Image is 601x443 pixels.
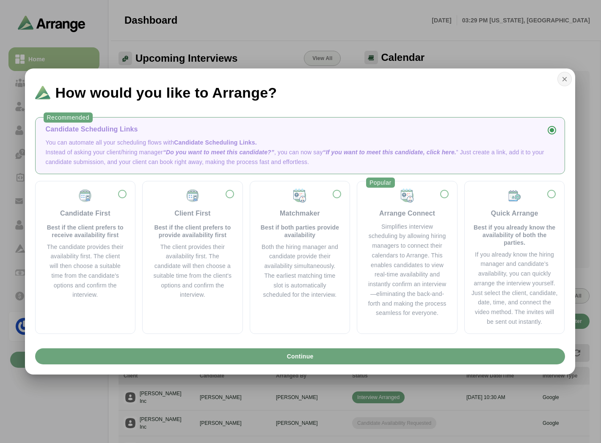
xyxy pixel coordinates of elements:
p: Best if both parties provide availability [260,224,340,239]
div: The client provides their availability first. The candidate will then choose a suitable time from... [153,242,232,300]
div: If you already know the hiring manager and candidate’s availability, you can quickly arrange the ... [471,250,558,327]
p: Best if the client prefers to provide availability first [153,224,232,239]
button: Continue [35,348,565,364]
div: Arrange Connect [379,208,435,219]
span: Candidate Scheduling Links. [174,139,256,146]
div: Popular [366,178,395,188]
img: Candidate First [77,188,93,203]
p: Best if you already know the availability of both the parties. [471,224,558,246]
div: Quick Arrange [491,208,538,219]
img: Logo [35,86,50,99]
div: Both the hiring manager and candidate provide their availability simultaneously. The earliest mat... [260,242,340,300]
div: Simplifies interview scheduling by allowing hiring managers to connect their calendars to Arrange... [367,222,447,318]
div: Candidate First [60,208,110,219]
p: You can automate all your scheduling flows with [46,138,554,148]
div: Recommended [44,112,93,123]
img: Matchmaker [292,188,307,203]
span: “If you want to meet this candidate, click here. [323,149,456,156]
div: The candidate provides their availability first. The client will then choose a suitable time from... [46,242,125,300]
img: Quick Arrange [507,188,522,203]
p: Instead of asking your client/hiring manager , you can now say ” Just create a link, add it to yo... [46,148,554,167]
img: Matchmaker [400,188,415,203]
p: Best if the client prefers to receive availability first [46,224,125,239]
img: Client First [185,188,200,203]
div: Matchmaker [280,208,320,219]
span: Continue [286,348,313,364]
span: “Do you want to meet this candidate?” [163,149,274,156]
div: Client First [174,208,210,219]
div: Candidate Scheduling Links [46,124,554,134]
span: How would you like to Arrange? [55,85,277,100]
